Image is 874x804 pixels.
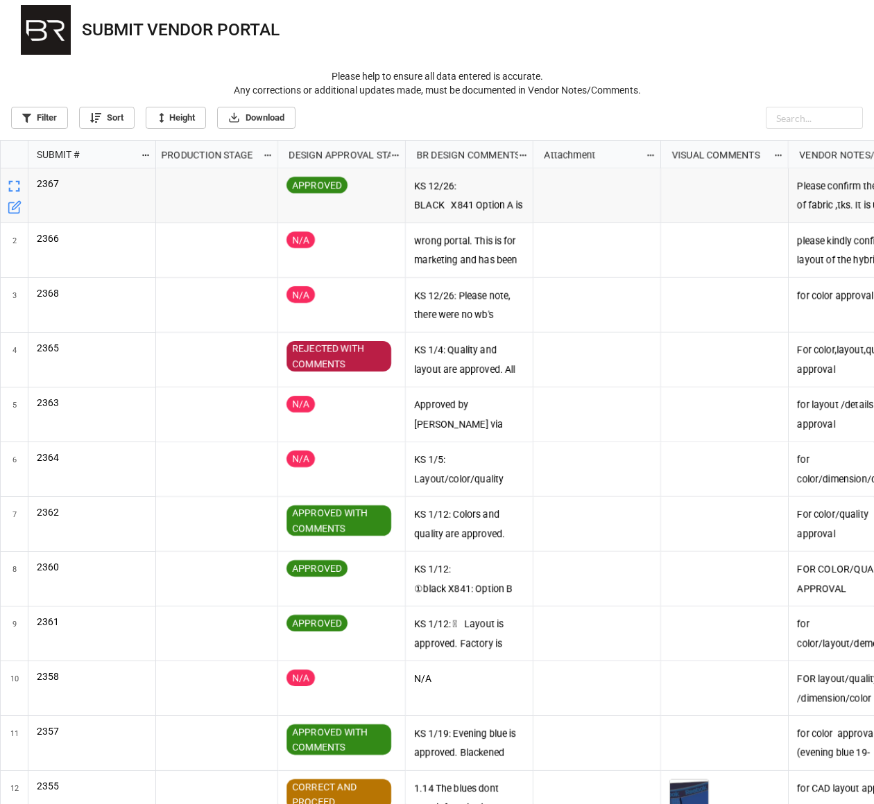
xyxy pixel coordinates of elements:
p: 2357 [37,724,147,738]
a: Sort [79,107,135,129]
div: APPROVED [286,560,348,577]
p: KS 1/12: Colors and quality are approved. Please send images of fabric weight, I do not have a sc... [414,505,525,543]
div: SUBMIT VENDOR PORTAL [82,21,280,39]
img: VwrY3l6OcK%2FBR%20Logo.png [21,5,71,55]
p: 2364 [37,451,147,464]
p: Approved by [PERSON_NAME] via email on 12/29 [414,396,525,433]
p: 2367 [37,177,147,191]
div: N/A [286,451,315,467]
div: APPROVED WITH COMMENTS [286,724,391,755]
a: Download [217,107,295,129]
p: 2363 [37,396,147,410]
p: KS 1/19: Evening blue is approved. Blackened pearl looks even more yellow/green. Please go back t... [414,724,525,762]
p: 2360 [37,560,147,574]
div: APPROVED WITH COMMENTS [286,505,391,536]
p: Please help to ensure all data entered is accurate. Any corrections or additional updates made, m... [11,69,863,97]
div: grid [1,141,156,168]
span: 8 [12,552,17,606]
p: 2362 [37,505,147,519]
span: 5 [12,387,17,442]
span: 6 [12,442,17,496]
div: N/A [286,286,315,303]
p: KS 1/4: Quality and layout are approved. All colors are approved except for EVENING BLUE and BLAC... [414,341,525,378]
div: PRODUCTION STAGE [153,147,262,162]
p: 2368 [37,286,147,300]
p: KS 1/12:  Layout is approved. Factory is responsible for accurate COO/content/Factory ID/Season ... [414,615,525,652]
p: KS 12/26: BLACK X841 Option A is approved for color BIKING RED 19-1650TCX Option B is approved fo... [414,177,525,214]
input: Search... [766,107,863,129]
div: APPROVED [286,615,348,631]
p: N/A [414,670,525,689]
div: Attachment [535,147,645,162]
p: 2366 [37,231,147,245]
span: 2 [12,223,17,277]
p: wrong portal. This is for marketing and has been sent back. [414,231,525,269]
div: REJECTED WITH COMMENTS [286,341,391,372]
span: 11 [10,716,19,770]
a: Filter [11,107,68,129]
div: VISUAL COMMENTS [663,147,773,162]
div: DESIGN APPROVAL STATUS (Submits) [280,147,390,162]
div: SUBMIT # [28,147,141,162]
span: 3 [12,278,17,332]
p: 2358 [37,670,147,683]
p: 2365 [37,341,147,355]
p: KS 1/12: ①black X841: Option B face side approved for color ②Evening blue 19-3815TCX: Option B fa... [414,560,525,597]
span: 9 [12,606,17,661]
div: N/A [286,396,315,412]
span: 10 [10,661,19,715]
a: Height [146,107,206,129]
div: N/A [286,670,315,686]
span: 7 [12,497,17,551]
span: 4 [12,333,17,387]
p: KS 1/5: Layout/color/quality approved [414,451,525,488]
div: BR DESIGN COMMENTS [408,147,517,162]
div: N/A [286,231,315,248]
p: 2355 [37,779,147,793]
div: APPROVED [286,177,348,193]
p: 2361 [37,615,147,629]
p: KS 12/26: Please note, there were no wb's received in this package. Please resend [414,286,525,324]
